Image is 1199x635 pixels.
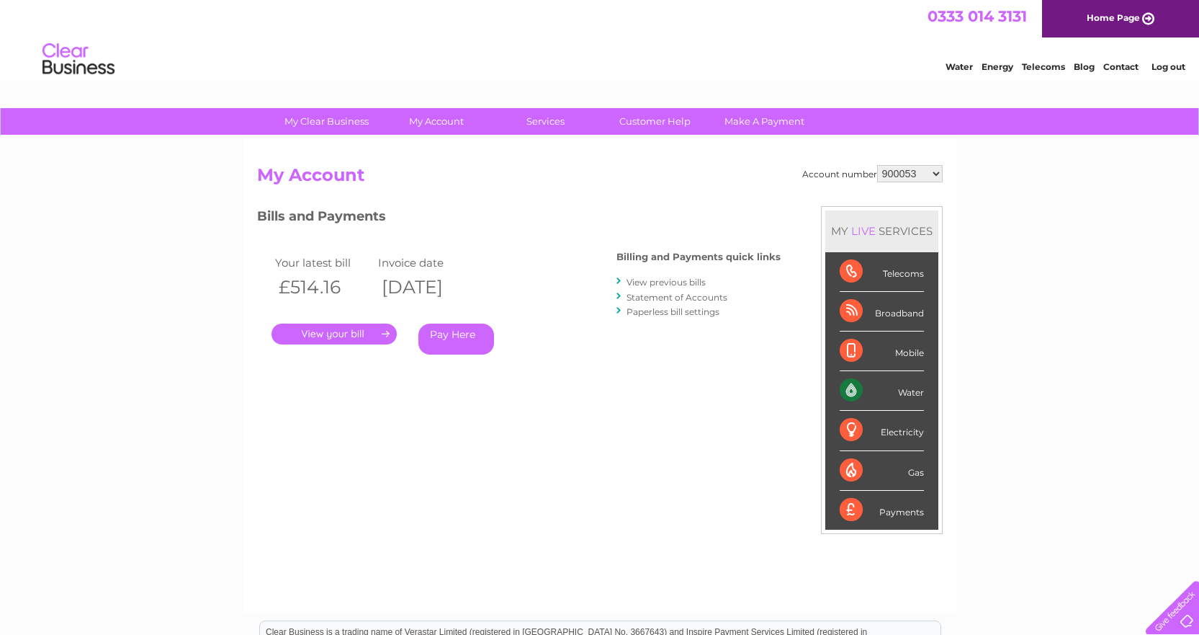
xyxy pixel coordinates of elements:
[1022,61,1065,72] a: Telecoms
[377,108,495,135] a: My Account
[946,61,973,72] a: Water
[418,324,494,355] a: Pay Here
[260,8,940,70] div: Clear Business is a trading name of Verastar Limited (registered in [GEOGRAPHIC_DATA] No. 3667643...
[257,206,781,231] h3: Bills and Payments
[928,7,1027,25] a: 0333 014 3131
[271,324,397,345] a: .
[486,108,605,135] a: Services
[840,411,924,450] div: Electricity
[1074,61,1095,72] a: Blog
[1103,61,1139,72] a: Contact
[825,210,938,252] div: MY SERVICES
[1151,61,1185,72] a: Log out
[627,292,727,303] a: Statement of Accounts
[627,306,719,317] a: Paperless bill settings
[374,253,478,272] td: Invoice date
[840,491,924,530] div: Payments
[271,253,375,272] td: Your latest bill
[257,165,943,192] h2: My Account
[840,292,924,332] div: Broadband
[840,451,924,491] div: Gas
[802,165,943,182] div: Account number
[374,272,478,302] th: [DATE]
[271,272,375,302] th: £514.16
[840,252,924,292] div: Telecoms
[267,108,386,135] a: My Clear Business
[627,277,706,288] a: View previous bills
[982,61,1013,72] a: Energy
[840,332,924,371] div: Mobile
[840,371,924,411] div: Water
[596,108,714,135] a: Customer Help
[42,37,115,81] img: logo.png
[848,224,879,238] div: LIVE
[616,252,781,262] h4: Billing and Payments quick links
[705,108,824,135] a: Make A Payment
